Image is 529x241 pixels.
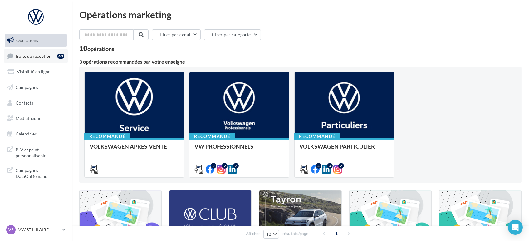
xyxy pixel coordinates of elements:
[4,164,68,182] a: Campagnes DataOnDemand
[5,224,67,236] a: VS VW ST HILAIRE
[222,163,228,169] div: 2
[4,112,68,125] a: Médiathèque
[294,133,340,140] div: Recommandé
[508,220,523,235] div: Open Intercom Messenger
[189,133,235,140] div: Recommandé
[316,163,321,169] div: 4
[282,231,308,237] span: résultats/page
[4,34,68,47] a: Opérations
[16,85,38,90] span: Campagnes
[87,46,114,52] div: opérations
[8,227,14,233] span: VS
[327,163,333,169] div: 3
[246,231,260,237] span: Afficher
[263,230,279,239] button: 12
[79,45,114,52] div: 10
[211,163,216,169] div: 2
[331,229,341,239] span: 1
[338,163,344,169] div: 2
[79,10,522,19] div: Opérations marketing
[18,227,60,233] p: VW ST HILAIRE
[17,69,50,74] span: Visibilité en ligne
[4,143,68,161] a: PLV et print personnalisable
[16,166,64,180] span: Campagnes DataOnDemand
[194,143,284,156] div: VW PROFESSIONNELS
[204,29,261,40] button: Filtrer par catégorie
[16,53,51,58] span: Boîte de réception
[4,81,68,94] a: Campagnes
[16,145,64,159] span: PLV et print personnalisable
[84,133,130,140] div: Recommandé
[152,29,201,40] button: Filtrer par canal
[90,143,179,156] div: VOLKSWAGEN APRES-VENTE
[4,49,68,63] a: Boîte de réception60
[16,116,41,121] span: Médiathèque
[4,96,68,110] a: Contacts
[4,65,68,78] a: Visibilité en ligne
[266,232,272,237] span: 12
[16,131,37,136] span: Calendrier
[4,127,68,140] a: Calendrier
[300,143,389,156] div: VOLKSWAGEN PARTICULIER
[16,37,38,43] span: Opérations
[16,100,33,105] span: Contacts
[233,163,239,169] div: 2
[57,54,64,59] div: 60
[79,59,522,64] div: 3 opérations recommandées par votre enseigne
